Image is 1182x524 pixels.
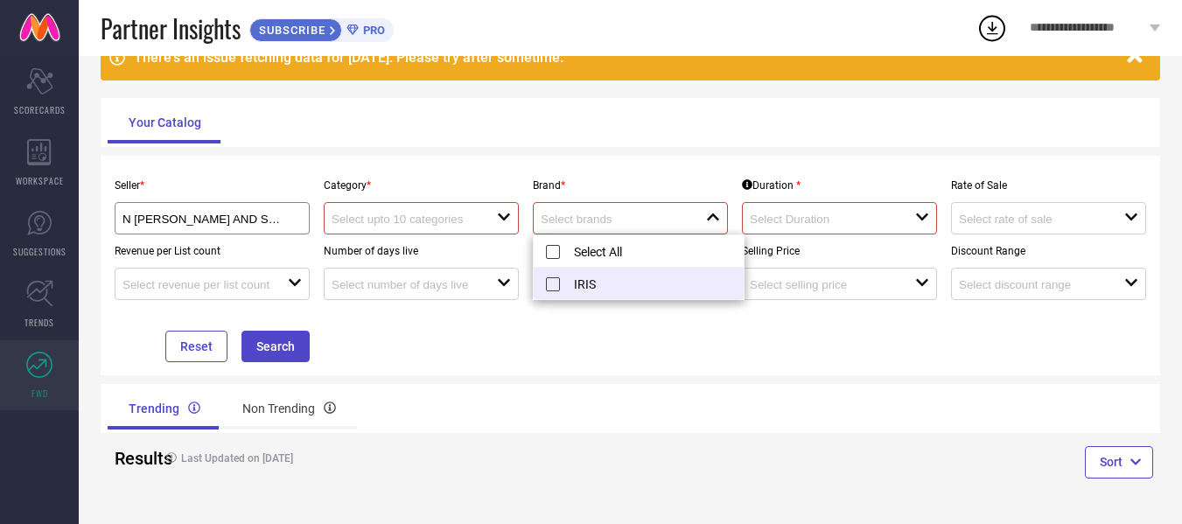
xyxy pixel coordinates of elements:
[332,278,480,291] input: Select number of days live
[324,179,519,192] p: Category
[13,245,66,258] span: SUGGESTIONS
[115,179,310,192] p: Seller
[101,10,241,46] span: Partner Insights
[249,14,394,42] a: SUBSCRIBEPRO
[24,316,54,329] span: TRENDS
[165,331,227,362] button: Reset
[122,278,271,291] input: Select revenue per list count
[16,174,64,187] span: WORKSPACE
[332,213,480,226] input: Select upto 10 categories
[533,179,728,192] p: Brand
[134,49,1118,66] div: There's an issue fetching data for [DATE]. Please try after sometime.
[115,448,143,469] h2: Results
[541,213,689,226] input: Select brands
[122,210,302,227] div: N RANGA RAO AND SONS PVT LTD ( 9196 )
[241,331,310,362] button: Search
[959,213,1108,226] input: Select rate of sale
[108,101,222,143] div: Your Catalog
[157,452,573,465] h4: Last Updated on [DATE]
[122,213,284,226] input: Select seller
[750,278,899,291] input: Select selling price
[31,387,48,400] span: FWD
[359,24,385,37] span: PRO
[108,388,221,430] div: Trending
[976,12,1008,44] div: Open download list
[951,179,1146,192] p: Rate of Sale
[750,213,899,226] input: Select Duration
[115,245,310,257] p: Revenue per List count
[742,179,801,192] div: Duration
[534,268,744,299] li: IRIS
[250,24,330,37] span: SUBSCRIBE
[951,245,1146,257] p: Discount Range
[221,388,357,430] div: Non Trending
[534,235,744,268] li: Select All
[1085,446,1153,478] button: Sort
[959,278,1108,291] input: Select discount range
[324,245,519,257] p: Number of days live
[742,245,937,257] p: Selling Price
[14,103,66,116] span: SCORECARDS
